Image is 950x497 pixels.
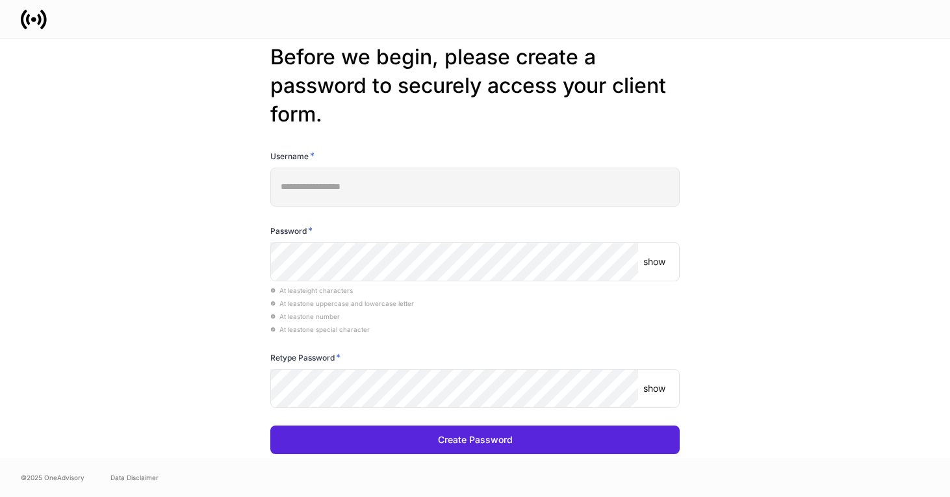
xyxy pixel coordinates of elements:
[270,299,414,307] span: At least one uppercase and lowercase letter
[270,224,313,237] h6: Password
[643,255,665,268] p: show
[270,325,370,333] span: At least one special character
[270,351,340,364] h6: Retype Password
[21,472,84,483] span: © 2025 OneAdvisory
[270,149,315,162] h6: Username
[438,433,513,446] div: Create Password
[643,382,665,395] p: show
[270,287,353,294] span: At least eight characters
[110,472,159,483] a: Data Disclaimer
[270,426,680,454] button: Create Password
[270,43,680,129] h2: Before we begin, please create a password to securely access your client form.
[270,312,340,320] span: At least one number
